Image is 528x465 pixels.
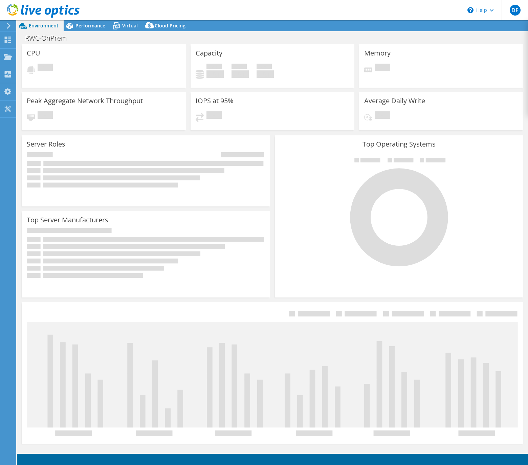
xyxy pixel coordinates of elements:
span: Pending [375,64,390,73]
h3: Capacity [196,49,222,57]
span: Environment [29,22,59,29]
svg: \n [467,7,474,13]
h3: IOPS at 95% [196,97,234,105]
span: Virtual [122,22,138,29]
span: Pending [38,111,53,120]
span: Pending [375,111,390,120]
h3: CPU [27,49,40,57]
span: Pending [206,111,222,120]
span: Free [232,64,247,70]
h3: Top Operating Systems [280,140,518,148]
span: DF [510,5,521,16]
h4: 0 GiB [257,70,274,78]
h3: Server Roles [27,140,65,148]
span: Performance [75,22,105,29]
h3: Memory [364,49,391,57]
span: Pending [38,64,53,73]
h4: 0 GiB [206,70,224,78]
span: Used [206,64,222,70]
h1: RWC-OnPrem [22,35,78,42]
span: Total [257,64,272,70]
h4: 0 GiB [232,70,249,78]
h3: Peak Aggregate Network Throughput [27,97,143,105]
span: Cloud Pricing [155,22,185,29]
h3: Average Daily Write [364,97,425,105]
h3: Top Server Manufacturers [27,216,108,224]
